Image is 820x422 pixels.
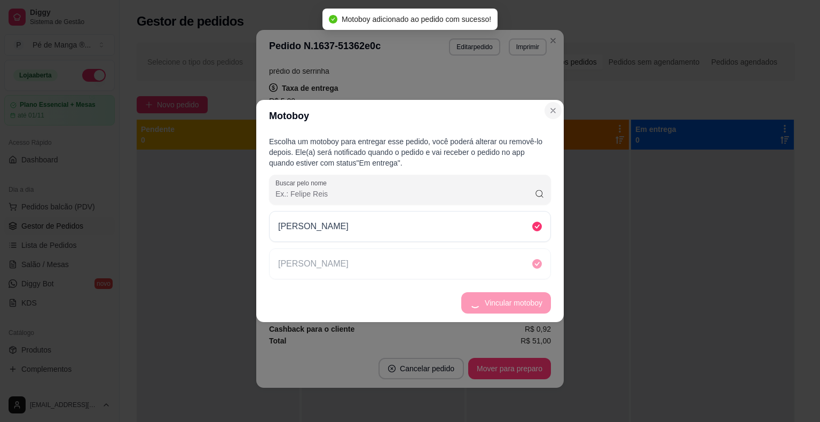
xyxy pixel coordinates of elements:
span: Motoboy adicionado ao pedido com sucesso! [342,15,491,24]
input: Buscar pelo nome [275,189,534,199]
header: Motoboy [256,100,564,132]
button: Close [545,102,562,119]
span: check-circle [329,15,337,24]
p: [PERSON_NAME] [278,257,349,270]
label: Buscar pelo nome [275,178,330,187]
p: Escolha um motoboy para entregar esse pedido, você poderá alterar ou removê-lo depois. Ele(a) ser... [269,136,551,168]
p: [PERSON_NAME] [278,220,349,233]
